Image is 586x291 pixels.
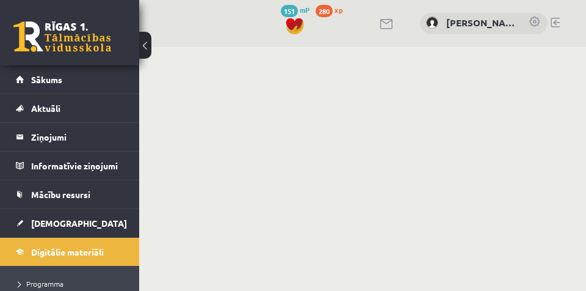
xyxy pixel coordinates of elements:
[31,123,124,151] legend: Ziņojumi
[281,5,309,15] a: 151 mP
[16,65,124,94] a: Sākums
[31,152,124,180] legend: Informatīvie ziņojumi
[16,123,124,151] a: Ziņojumi
[300,5,309,15] span: mP
[18,278,127,289] a: Programma
[16,94,124,122] a: Aktuāli
[31,103,60,114] span: Aktuāli
[13,21,111,52] a: Rīgas 1. Tālmācības vidusskola
[16,238,124,266] a: Digitālie materiāli
[31,74,62,85] span: Sākums
[335,5,342,15] span: xp
[281,5,298,17] span: 151
[426,17,438,29] img: Jana Baranova
[31,218,127,229] span: [DEMOGRAPHIC_DATA]
[16,152,124,180] a: Informatīvie ziņojumi
[31,246,104,257] span: Digitālie materiāli
[16,209,124,237] a: [DEMOGRAPHIC_DATA]
[446,16,516,30] a: [PERSON_NAME]
[316,5,349,15] a: 280 xp
[16,180,124,208] a: Mācību resursi
[316,5,333,17] span: 280
[18,279,63,289] span: Programma
[31,189,90,200] span: Mācību resursi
